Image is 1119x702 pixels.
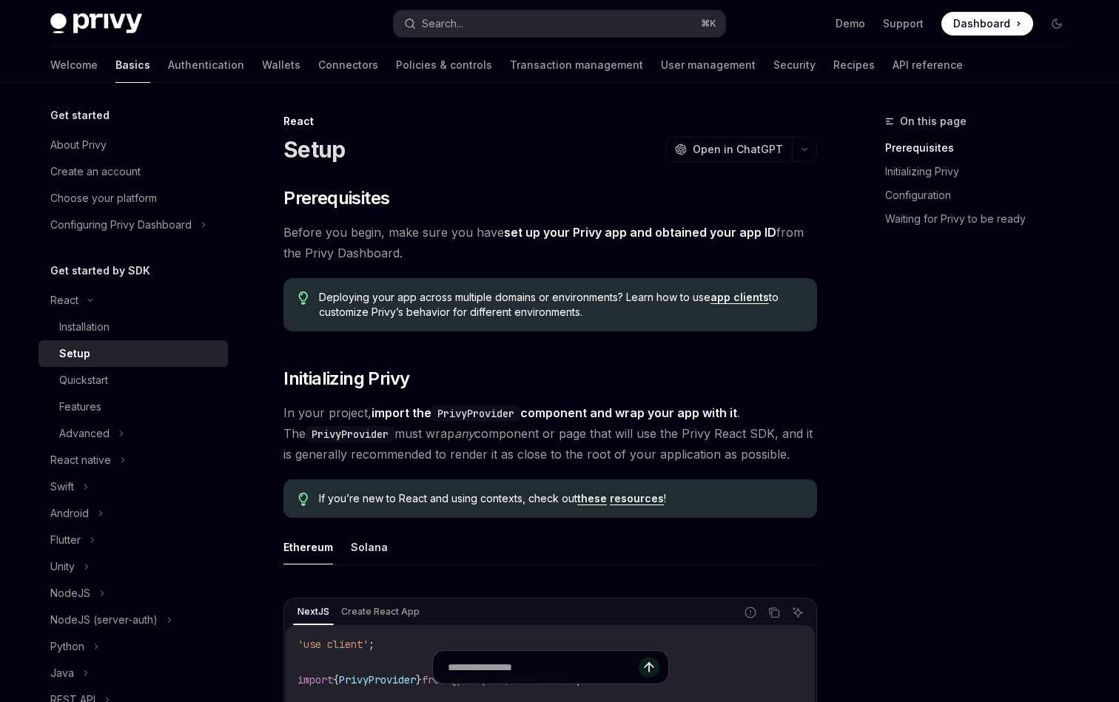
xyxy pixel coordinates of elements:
[38,660,228,686] button: Java
[50,136,107,154] div: About Privy
[38,447,228,473] button: React native
[369,638,374,651] span: ;
[773,47,816,83] a: Security
[283,402,817,465] span: In your project, . The must wrap component or page that will use the Privy React SDK, and it is g...
[50,504,89,522] div: Android
[510,47,643,83] a: Transaction management
[38,633,228,660] button: Python
[885,183,1081,207] a: Configuration
[893,47,963,83] a: API reference
[396,47,492,83] a: Policies & controls
[665,137,792,162] button: Open in ChatGPT
[372,405,737,420] strong: import the component and wrap your app with it
[59,371,108,389] div: Quickstart
[661,47,756,83] a: User management
[59,425,110,442] div: Advanced
[283,222,817,263] span: Before you begin, make sure you have from the Privy Dashboard.
[38,340,228,367] a: Setup
[262,47,300,83] a: Wallets
[38,607,228,633] button: NodeJS (server-auth)
[577,492,607,505] a: these
[115,47,150,83] a: Basics
[50,478,74,496] div: Swift
[59,398,101,416] div: Features
[788,603,807,622] button: Ask AI
[298,638,369,651] span: 'use client'
[38,212,228,238] button: Configuring Privy Dashboard
[318,47,378,83] a: Connectors
[693,142,783,157] span: Open in ChatGPT
[319,491,802,506] span: If you’re new to React and using contexts, check out !
[50,216,192,234] div: Configuring Privy Dashboard
[883,16,924,31] a: Support
[38,132,228,158] a: About Privy
[610,492,664,505] a: resources
[50,262,150,280] h5: Get started by SDK
[283,136,345,163] h1: Setup
[38,185,228,212] a: Choose your platform
[431,405,520,422] code: PrivyProvider
[50,558,75,576] div: Unity
[168,47,244,83] a: Authentication
[38,527,228,553] button: Flutter
[50,13,142,34] img: dark logo
[50,189,157,207] div: Choose your platform
[953,16,1010,31] span: Dashboard
[741,603,760,622] button: Report incorrect code
[448,651,639,684] input: Ask a question...
[422,15,463,33] div: Search...
[836,16,865,31] a: Demo
[50,451,111,469] div: React native
[298,493,309,506] svg: Tip
[50,584,90,602] div: NodeJS
[710,291,769,304] a: app clients
[504,225,776,240] a: set up your Privy app and obtained your app ID
[50,47,98,83] a: Welcome
[885,136,1081,160] a: Prerequisites
[833,47,875,83] a: Recipes
[394,10,725,37] button: Search...⌘K
[900,112,967,130] span: On this page
[701,18,716,30] span: ⌘ K
[38,367,228,394] a: Quickstart
[319,290,802,320] span: Deploying your app across multiple domains or environments? Learn how to use to customize Privy’s...
[351,530,388,564] button: Solana
[38,553,228,580] button: Unity
[38,473,228,500] button: Swift
[283,367,409,391] span: Initializing Privy
[50,107,110,124] h5: Get started
[38,394,228,420] a: Features
[38,580,228,607] button: NodeJS
[639,657,659,678] button: Send message
[38,287,228,314] button: React
[50,638,84,655] div: Python
[38,500,228,527] button: Android
[1045,12,1069,36] button: Toggle dark mode
[283,114,817,129] div: React
[50,531,81,549] div: Flutter
[38,420,228,447] button: Advanced
[50,611,158,629] div: NodeJS (server-auth)
[298,291,309,305] svg: Tip
[50,163,141,180] div: Create an account
[337,603,424,621] div: Create React App
[50,291,78,309] div: React
[941,12,1033,36] a: Dashboard
[59,345,90,362] div: Setup
[283,186,389,210] span: Prerequisites
[765,603,784,622] button: Copy the contents from the code block
[283,530,333,564] button: Ethereum
[885,160,1081,183] a: Initializing Privy
[454,426,474,441] em: any
[293,603,334,621] div: NextJS
[885,207,1081,231] a: Waiting for Privy to be ready
[38,158,228,185] a: Create an account
[59,318,110,336] div: Installation
[38,314,228,340] a: Installation
[50,664,74,682] div: Java
[306,426,394,442] code: PrivyProvider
